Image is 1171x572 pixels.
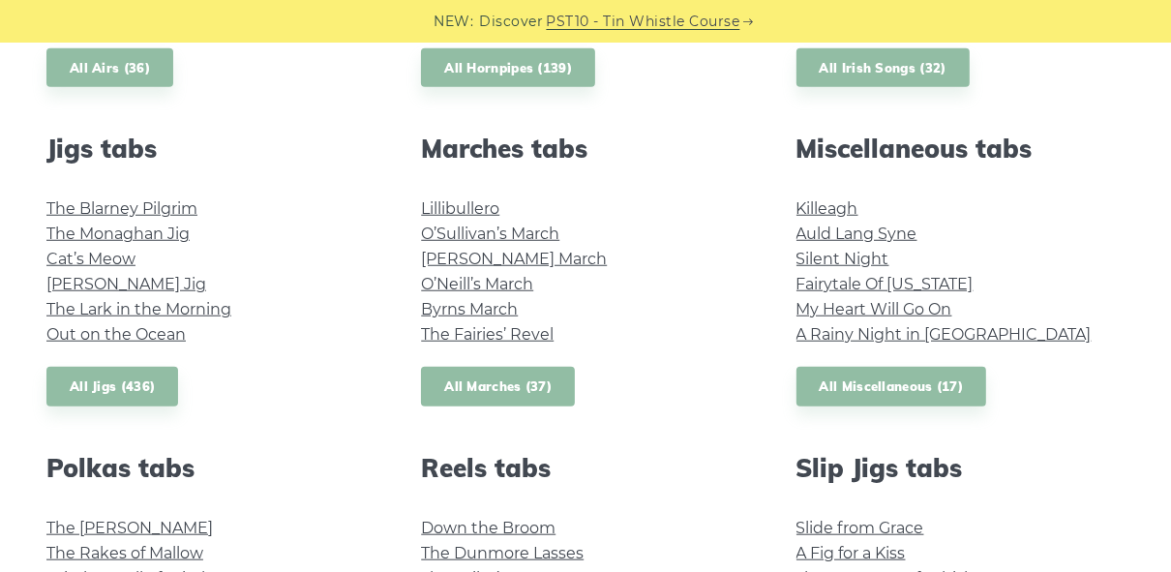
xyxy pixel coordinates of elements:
a: All Irish Songs (32) [796,48,970,88]
a: [PERSON_NAME] March [421,250,607,268]
a: Fairytale Of [US_STATE] [796,275,974,293]
a: My Heart Will Go On [796,300,952,318]
h2: Miscellaneous tabs [796,134,1125,164]
a: Byrns March [421,300,518,318]
a: O’Sullivan’s March [421,225,559,243]
h2: Reels tabs [421,453,749,483]
a: Killeagh [796,199,858,218]
a: Down the Broom [421,519,555,537]
a: Cat’s Meow [46,250,135,268]
a: All Jigs (436) [46,367,178,406]
a: A Rainy Night in [GEOGRAPHIC_DATA] [796,325,1092,344]
a: All Hornpipes (139) [421,48,595,88]
h2: Jigs tabs [46,134,375,164]
a: [PERSON_NAME] Jig [46,275,206,293]
a: All Airs (36) [46,48,173,88]
h2: Polkas tabs [46,453,375,483]
a: A Fig for a Kiss [796,544,906,562]
a: The Fairies’ Revel [421,325,554,344]
a: O’Neill’s March [421,275,533,293]
a: Slide from Grace [796,519,924,537]
h2: Slip Jigs tabs [796,453,1125,483]
span: NEW: [435,11,474,33]
a: All Miscellaneous (17) [796,367,987,406]
a: Out on the Ocean [46,325,186,344]
span: Discover [480,11,544,33]
a: The Dunmore Lasses [421,544,584,562]
a: Lillibullero [421,199,499,218]
a: The Blarney Pilgrim [46,199,197,218]
h2: Marches tabs [421,134,749,164]
a: The Monaghan Jig [46,225,190,243]
a: The Lark in the Morning [46,300,231,318]
a: The Rakes of Mallow [46,544,203,562]
a: All Marches (37) [421,367,575,406]
a: Auld Lang Syne [796,225,917,243]
a: Silent Night [796,250,889,268]
a: PST10 - Tin Whistle Course [547,11,740,33]
a: The [PERSON_NAME] [46,519,213,537]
